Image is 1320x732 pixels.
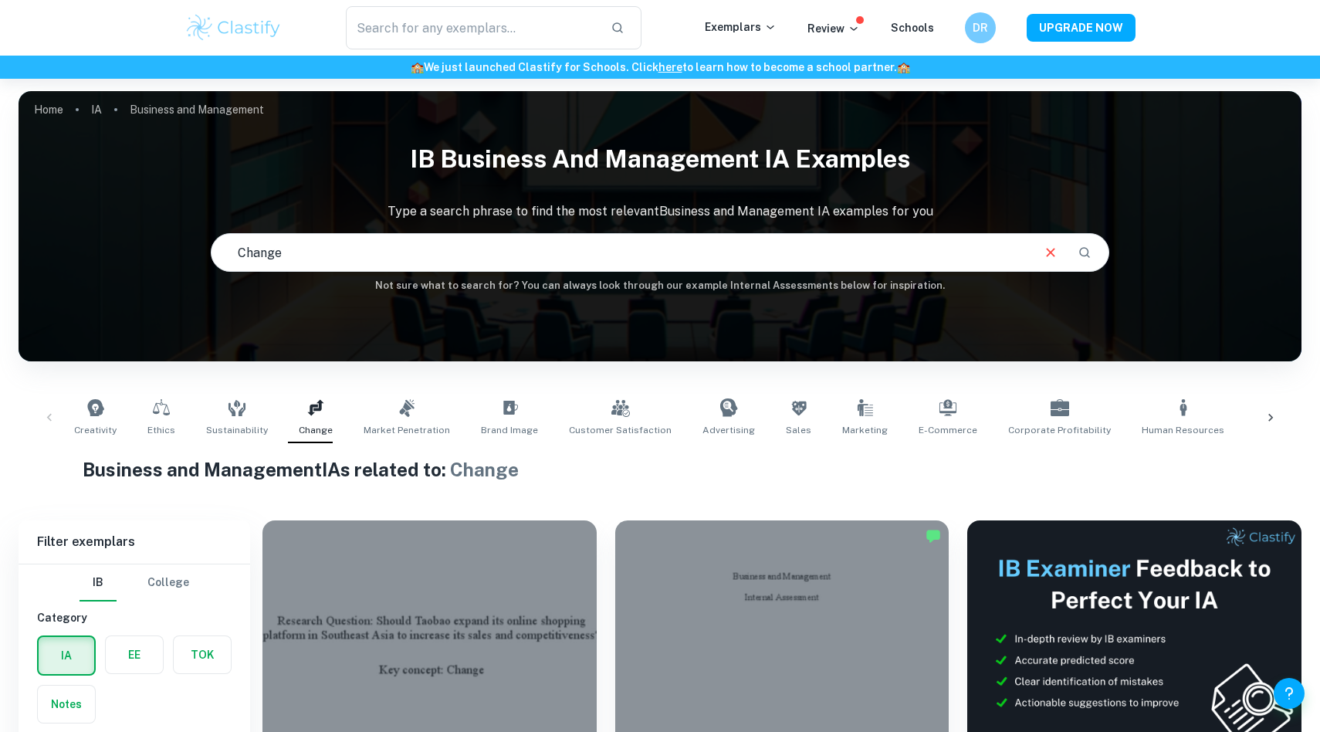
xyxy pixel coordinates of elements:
[1036,238,1065,267] button: Clear
[212,231,1029,274] input: E.g. tech company expansion, marketing strategies, motivation theories...
[411,61,424,73] span: 🏫
[786,423,811,437] span: Sales
[19,520,250,564] h6: Filter exemplars
[1008,423,1111,437] span: Corporate Profitability
[1027,14,1136,42] button: UPGRADE NOW
[3,59,1317,76] h6: We just launched Clastify for Schools. Click to learn how to become a school partner.
[807,20,860,37] p: Review
[926,528,941,544] img: Marked
[1142,423,1224,437] span: Human Resources
[658,61,682,73] a: here
[147,423,175,437] span: Ethics
[897,61,910,73] span: 🏫
[1274,678,1305,709] button: Help and Feedback
[130,101,264,118] p: Business and Management
[106,636,163,673] button: EE
[919,423,977,437] span: E-commerce
[842,423,888,437] span: Marketing
[206,423,268,437] span: Sustainability
[965,12,996,43] button: DR
[91,99,102,120] a: IA
[705,19,777,36] p: Exemplars
[37,609,232,626] h6: Category
[450,459,519,480] span: Change
[1071,239,1098,266] button: Search
[34,99,63,120] a: Home
[569,423,672,437] span: Customer Satisfaction
[346,6,598,49] input: Search for any exemplars...
[19,278,1301,293] h6: Not sure what to search for? You can always look through our example Internal Assessments below f...
[299,423,333,437] span: Change
[174,636,231,673] button: TOK
[364,423,450,437] span: Market Penetration
[74,423,117,437] span: Creativity
[80,564,189,602] div: Filter type choice
[83,456,1237,483] h1: Business and Management IAs related to:
[481,423,538,437] span: Brand Image
[147,564,189,602] button: College
[19,202,1301,221] p: Type a search phrase to find the most relevant Business and Management IA examples for you
[39,637,94,674] button: IA
[80,564,117,602] button: IB
[19,134,1301,184] h1: IB Business and Management IA examples
[184,12,283,43] img: Clastify logo
[702,423,755,437] span: Advertising
[891,22,934,34] a: Schools
[972,19,990,36] h6: DR
[38,686,95,723] button: Notes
